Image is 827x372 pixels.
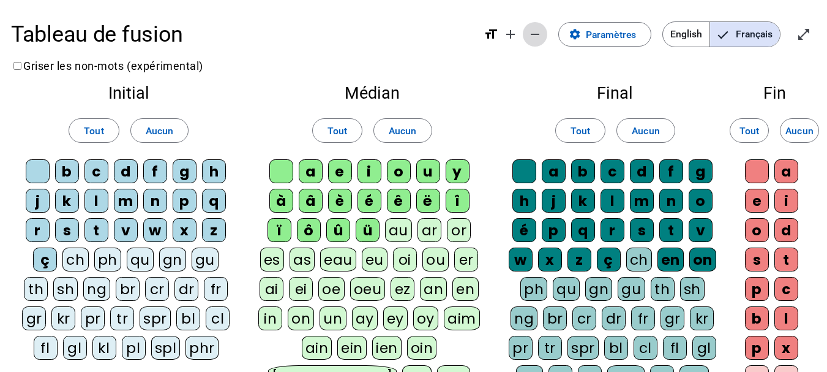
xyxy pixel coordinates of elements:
div: h [512,189,536,213]
div: û [326,218,350,242]
div: oy [413,306,438,330]
span: Aucun [389,123,417,139]
div: f [659,159,683,183]
div: i [774,189,798,213]
label: Griser les non-mots (expérimental) [11,59,203,72]
div: oi [393,248,417,271]
div: ü [356,218,380,242]
div: v [114,218,138,242]
div: ei [289,277,313,301]
div: b [55,159,79,183]
div: eau [320,248,356,271]
span: Français [710,22,780,47]
button: Tout [312,118,362,143]
button: Tout [730,118,769,143]
div: phr [185,336,219,360]
div: ay [352,306,378,330]
div: c [601,159,624,183]
div: z [202,218,226,242]
div: en [452,277,478,301]
div: ar [417,218,441,242]
span: Aucun [146,123,174,139]
h2: Médian [257,85,486,102]
div: fl [663,336,687,360]
div: ein [337,336,367,360]
div: é [512,218,536,242]
div: in [258,306,282,330]
div: q [571,218,595,242]
button: Aucun [373,118,432,143]
div: kl [92,336,116,360]
div: br [543,306,567,330]
span: Paramètres [586,26,636,43]
div: ph [520,277,547,301]
div: ç [597,248,621,271]
div: ch [626,248,652,271]
button: Entrer en plein écran [791,22,816,47]
div: s [630,218,654,242]
div: gn [159,248,186,271]
div: ey [383,306,408,330]
div: cl [206,306,230,330]
div: bl [604,336,628,360]
div: v [689,218,713,242]
div: gr [22,306,46,330]
div: qu [127,248,154,271]
div: ô [297,218,321,242]
div: tr [538,336,562,360]
div: m [114,189,138,213]
div: ç [33,248,57,271]
div: è [328,189,352,213]
div: w [143,218,167,242]
div: h [202,159,226,183]
span: Tout [739,123,759,139]
div: dr [174,277,198,301]
div: j [542,189,566,213]
div: eu [362,248,387,271]
mat-icon: open_in_full [796,27,811,42]
button: Augmenter la taille de la police [498,22,523,47]
div: p [745,277,769,301]
div: bl [176,306,200,330]
mat-icon: remove [528,27,542,42]
div: d [774,218,798,242]
button: Aucun [130,118,189,143]
div: a [542,159,566,183]
div: d [630,159,654,183]
div: ng [511,306,537,330]
div: on [288,306,314,330]
div: k [55,189,79,213]
div: p [745,336,769,360]
div: a [299,159,323,183]
div: î [446,189,470,213]
h2: Fin [744,85,805,102]
div: ain [302,336,332,360]
div: ê [387,189,411,213]
button: Aucun [616,118,675,143]
div: o [689,189,713,213]
div: j [26,189,50,213]
div: oe [318,277,344,301]
div: r [601,218,624,242]
div: w [509,248,533,271]
div: sh [53,277,78,301]
div: l [774,306,798,330]
div: c [84,159,108,183]
div: c [774,277,798,301]
div: ai [260,277,283,301]
div: dr [602,306,626,330]
span: English [663,22,709,47]
div: fr [631,306,655,330]
span: Tout [327,123,347,139]
div: x [173,218,196,242]
div: er [454,248,478,271]
div: as [290,248,315,271]
button: Tout [555,118,605,143]
div: é [357,189,381,213]
div: e [745,189,769,213]
div: x [538,248,562,271]
div: cr [572,306,596,330]
div: fr [204,277,228,301]
div: l [601,189,624,213]
div: pr [509,336,533,360]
